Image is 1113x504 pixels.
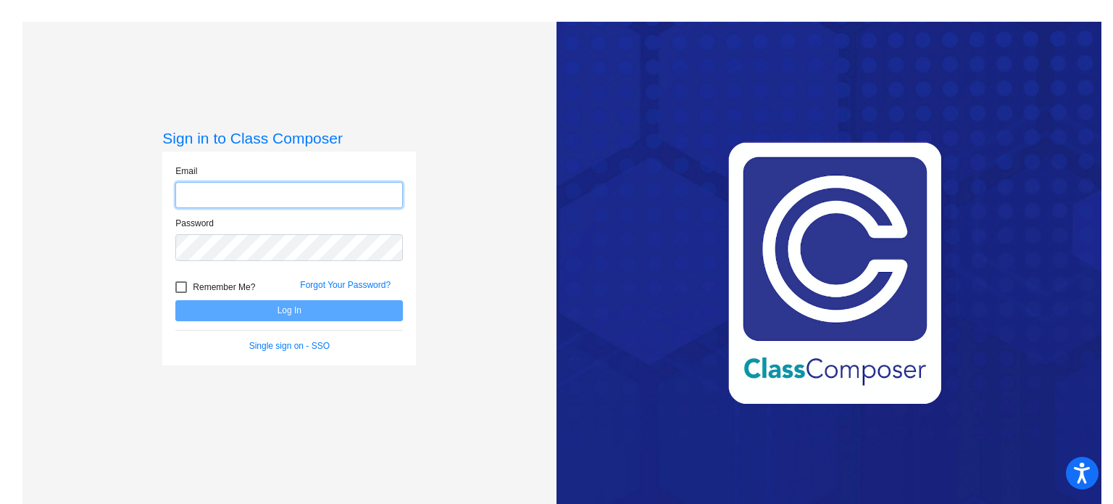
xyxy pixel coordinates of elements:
[249,341,330,351] a: Single sign on - SSO
[175,217,214,230] label: Password
[175,165,197,178] label: Email
[300,280,391,290] a: Forgot Your Password?
[162,129,416,147] h3: Sign in to Class Composer
[193,278,255,296] span: Remember Me?
[175,300,403,321] button: Log In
